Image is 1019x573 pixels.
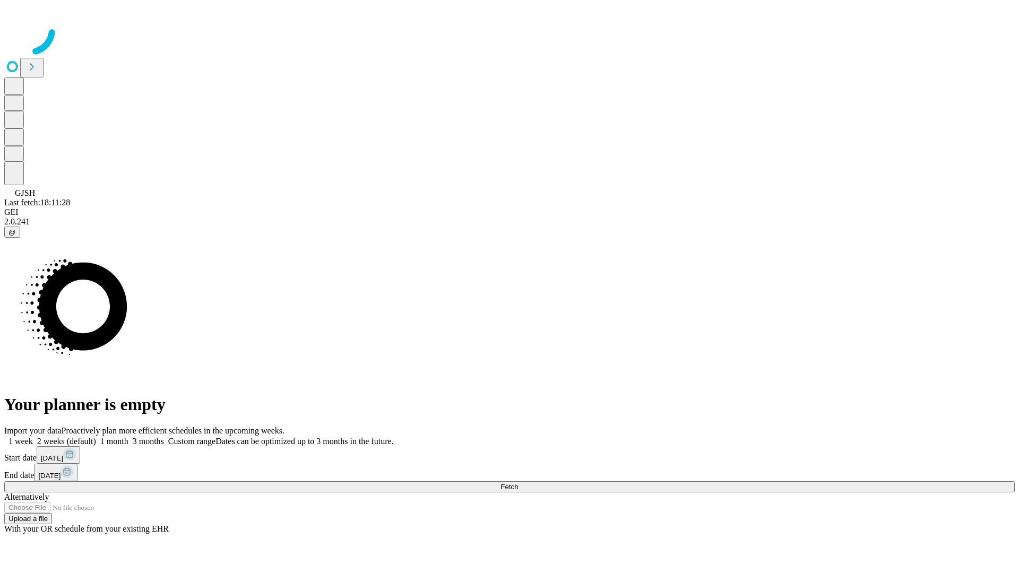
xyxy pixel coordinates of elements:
[168,437,215,446] span: Custom range
[4,198,70,207] span: Last fetch: 18:11:28
[133,437,164,446] span: 3 months
[4,395,1015,414] h1: Your planner is empty
[4,513,52,524] button: Upload a file
[41,454,63,462] span: [DATE]
[62,426,284,435] span: Proactively plan more efficient schedules in the upcoming weeks.
[8,437,33,446] span: 1 week
[4,464,1015,481] div: End date
[215,437,393,446] span: Dates can be optimized up to 3 months in the future.
[4,492,49,501] span: Alternatively
[38,472,61,480] span: [DATE]
[15,188,35,197] span: GJSH
[4,481,1015,492] button: Fetch
[4,446,1015,464] div: Start date
[34,464,77,481] button: [DATE]
[8,228,16,236] span: @
[100,437,128,446] span: 1 month
[37,437,96,446] span: 2 weeks (default)
[500,483,518,491] span: Fetch
[4,524,169,533] span: With your OR schedule from your existing EHR
[4,217,1015,227] div: 2.0.241
[4,426,62,435] span: Import your data
[37,446,80,464] button: [DATE]
[4,227,20,238] button: @
[4,207,1015,217] div: GEI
